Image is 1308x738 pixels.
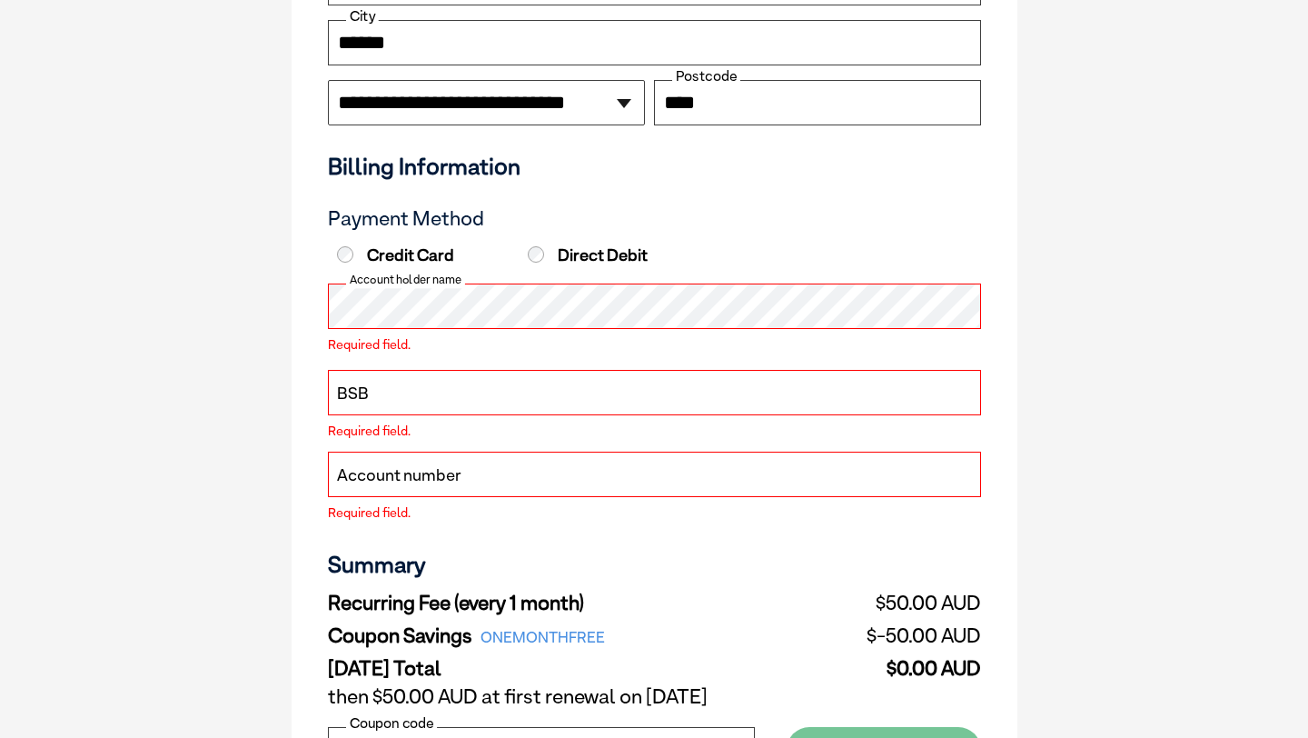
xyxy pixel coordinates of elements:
label: City [346,8,379,25]
label: Credit Card [332,245,520,265]
label: Required field. [328,506,981,519]
span: ONEMONTHFREE [472,625,615,651]
td: $50.00 AUD [791,587,980,620]
td: Coupon Savings [328,620,792,653]
label: Account number [337,464,461,487]
input: Direct Debit [528,246,544,263]
td: $0.00 AUD [791,653,980,681]
label: Direct Debit [523,245,710,265]
label: Required field. [328,424,981,437]
label: Coupon code [346,715,437,732]
h3: Payment Method [328,207,981,231]
h3: Summary [328,551,981,578]
td: Recurring Fee (every 1 month) [328,587,792,620]
input: Credit Card [337,246,353,263]
label: Required field. [328,338,981,351]
td: $-50.00 AUD [791,620,980,653]
label: Postcode [672,68,740,85]
h3: Billing Information [328,153,981,180]
label: BSB [337,382,369,405]
td: [DATE] Total [328,653,792,681]
label: Account holder name [346,272,465,288]
td: then $50.00 AUD at first renewal on [DATE] [328,681,981,713]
